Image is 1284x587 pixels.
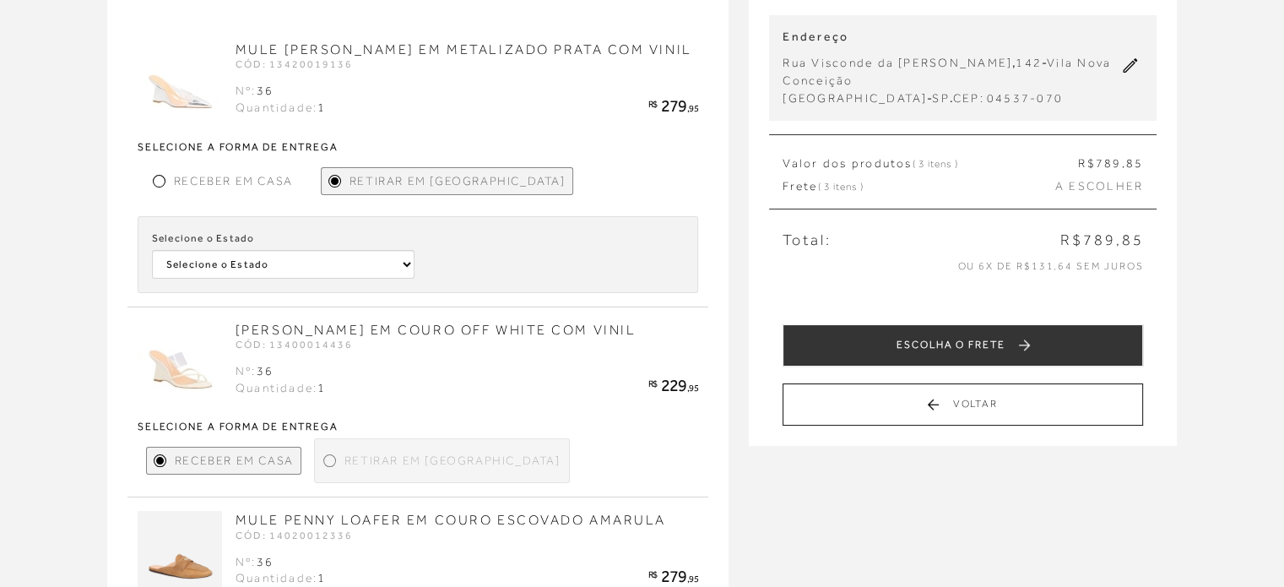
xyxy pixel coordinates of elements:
[661,96,687,115] span: 279
[783,230,831,251] span: Total:
[783,324,1143,367] button: ESCOLHA O FRETE
[783,383,1143,426] button: Voltar
[1096,156,1122,170] span: 789
[236,58,353,70] span: CÓD: 13420019136
[236,323,637,338] a: [PERSON_NAME] EM COURO OFF WHITE COM VINIL
[648,99,658,109] span: R$
[783,54,1118,90] div: , -
[687,103,699,113] span: ,95
[661,567,687,585] span: 279
[236,570,327,587] div: Quantidade:
[138,421,699,432] strong: Selecione a forma de entrega
[648,378,658,389] span: R$
[317,571,326,584] span: 1
[687,383,699,393] span: ,95
[138,142,699,152] strong: Selecione a forma de entrega
[344,452,561,470] span: Retirar em [GEOGRAPHIC_DATA]
[783,56,1111,87] span: Vila Nova Conceição
[1016,56,1042,69] span: 142
[1122,156,1144,170] span: ,85
[783,91,927,105] span: [GEOGRAPHIC_DATA]
[236,513,666,528] a: MULE PENNY LOAFER EM COURO ESCOVADO AMARULA
[932,91,949,105] span: SP
[317,101,326,114] span: 1
[152,231,255,247] label: Selecione o Estado
[783,178,863,195] span: Frete
[236,42,692,57] a: MULE [PERSON_NAME] EM METALIZADO PRATA COM VINIL
[256,555,273,568] span: 36
[783,29,1118,46] p: Endereço
[987,91,1063,105] span: 04537-070
[256,364,273,378] span: 36
[236,100,327,117] div: Quantidade:
[236,380,327,397] div: Quantidade:
[687,573,699,584] span: ,95
[175,452,294,470] span: Receber em Casa
[174,172,293,190] span: Receber em Casa
[138,321,222,405] img: SANDÁLIA MULE ANABELA EM COURO OFF WHITE COM VINIL
[783,90,1118,107] div: - .
[236,339,353,351] span: CÓD: 13400014436
[661,376,687,394] span: 229
[783,155,957,172] span: Valor dos produtos
[913,158,958,170] span: ( 3 itens )
[236,530,353,541] span: CÓD: 14020012336
[1055,178,1143,195] span: A ESCOLHER
[817,181,863,193] span: ( 3 itens )
[236,554,327,571] div: Nº:
[1078,156,1095,170] span: R$
[256,84,273,97] span: 36
[236,363,327,380] div: Nº:
[648,569,658,579] span: R$
[138,41,222,125] img: MULE ANABELA EM METALIZADO PRATA COM VINIL
[783,56,1012,69] span: Rua Visconde da [PERSON_NAME]
[317,381,326,394] span: 1
[953,91,984,105] span: CEP:
[349,172,566,190] span: Retirar em [GEOGRAPHIC_DATA]
[1060,230,1143,251] span: R$789,85
[957,260,1143,272] span: ou 6x de R$131,64 sem juros
[236,83,327,100] div: Nº:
